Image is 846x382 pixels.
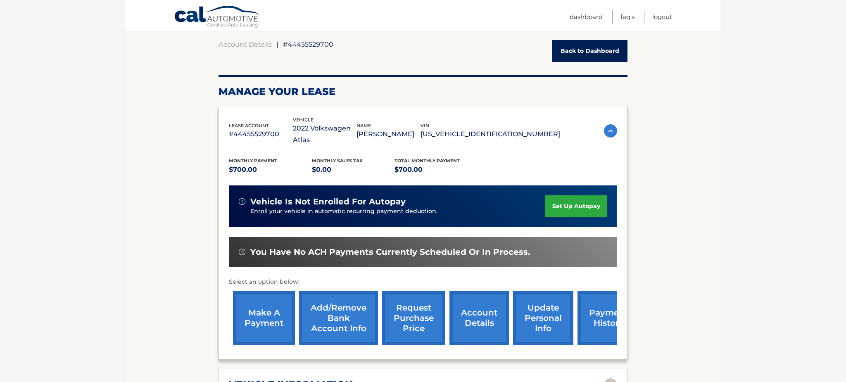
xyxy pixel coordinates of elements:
h2: Manage Your Lease [219,85,627,98]
a: Account Details [219,40,272,48]
span: name [356,123,371,128]
img: accordion-active.svg [604,124,617,138]
a: update personal info [513,291,573,345]
span: vehicle is not enrolled for autopay [250,197,406,207]
a: set up autopay [545,195,607,217]
p: $700.00 [229,164,312,176]
span: Total Monthly Payment [394,158,460,164]
span: Monthly Payment [229,158,277,164]
a: Dashboard [570,10,603,24]
span: vehicle [293,117,314,123]
p: $700.00 [394,164,478,176]
p: 2022 Volkswagen Atlas [293,123,357,146]
span: lease account [229,123,269,128]
span: Monthly sales Tax [312,158,363,164]
p: [PERSON_NAME] [356,128,421,140]
a: Cal Automotive [174,5,261,29]
span: vin [421,123,429,128]
span: You have no ACH payments currently scheduled or in process. [250,247,530,257]
img: alert-white.svg [239,249,245,255]
p: Enroll your vehicle in automatic recurring payment deduction. [250,207,545,216]
img: alert-white.svg [239,198,245,205]
p: $0.00 [312,164,395,176]
a: Logout [652,10,672,24]
a: Add/Remove bank account info [299,291,378,345]
span: | [276,40,278,48]
a: account details [449,291,509,345]
span: #44455529700 [283,40,333,48]
a: request purchase price [382,291,445,345]
p: [US_VEHICLE_IDENTIFICATION_NUMBER] [421,128,560,140]
a: make a payment [233,291,295,345]
p: Select an option below: [229,277,617,287]
a: payment history [577,291,639,345]
a: FAQ's [620,10,634,24]
p: #44455529700 [229,128,293,140]
a: Back to Dashboard [552,40,627,62]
